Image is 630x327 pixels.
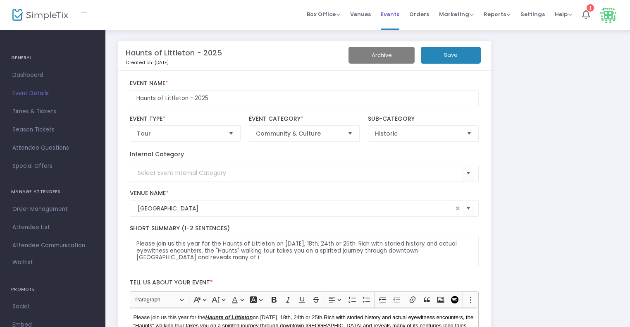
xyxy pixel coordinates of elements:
[453,203,463,213] span: clear
[130,90,479,107] input: Enter Event Name
[587,4,594,12] div: 1
[12,106,93,117] span: Times & Tickets
[126,47,222,58] m-panel-title: Haunts of Littleton - 2025
[130,80,479,87] label: Event Name
[130,190,479,197] label: Venue Name
[12,161,93,172] span: Special Offers
[131,294,187,306] button: Paragraph
[256,129,341,138] span: Community & Culture
[12,70,93,81] span: Dashboard
[344,126,356,141] button: Select
[12,88,93,99] span: Event Details
[12,204,93,215] span: Order Management
[130,115,241,123] label: Event Type
[484,10,511,18] span: Reports
[135,295,178,305] span: Paragraph
[350,4,371,25] span: Venues
[463,200,474,217] button: Select
[126,274,483,291] label: Tell us about your event
[130,291,479,308] div: Editor toolbar
[11,184,94,200] h4: MANAGE ATTENDEES
[555,10,572,18] span: Help
[205,314,253,320] u: Haunts of Littleton
[307,10,340,18] span: Box Office
[381,4,399,25] span: Events
[225,126,237,141] button: Select
[11,50,94,66] h4: GENERAL
[12,258,33,267] span: Waitlist
[348,47,415,64] button: Archive
[439,10,474,18] span: Marketing
[130,150,184,159] label: Internal Category
[421,47,481,64] button: Save
[12,143,93,153] span: Attendee Questions
[12,240,93,251] span: Attendee Communication
[138,169,463,177] input: Select Event Internal Category
[12,301,93,312] span: Social
[249,115,360,123] label: Event Category
[409,4,429,25] span: Orders
[130,224,230,232] span: Short Summary (1-2 Sentences)
[375,129,461,138] span: Historic
[12,124,93,135] span: Season Tickets
[11,281,94,298] h4: PROMOTE
[463,126,475,141] button: Select
[126,59,364,66] p: Created on: [DATE]
[368,115,479,123] label: Sub-Category
[463,165,474,181] button: Select
[12,222,93,233] span: Attendee List
[520,4,545,25] span: Settings
[137,129,222,138] span: Tour
[133,314,324,320] span: Please join us this year for the on [DATE], 18th, 24th or 25th.
[138,204,453,213] input: Select Venue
